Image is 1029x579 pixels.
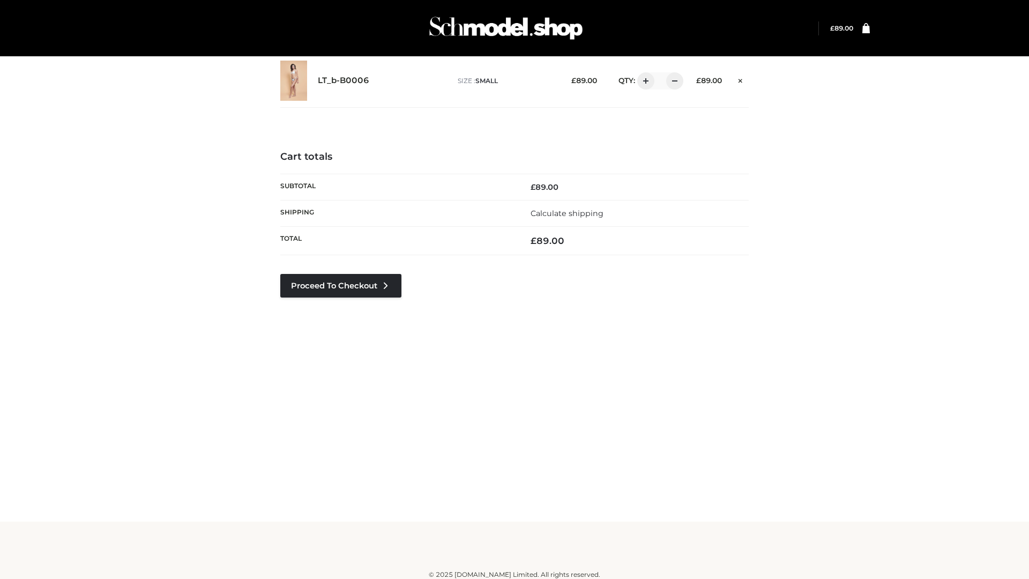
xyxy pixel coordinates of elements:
a: £89.00 [830,24,853,32]
bdi: 89.00 [830,24,853,32]
span: £ [531,235,536,246]
th: Shipping [280,200,514,226]
th: Subtotal [280,174,514,200]
a: LT_b-B0006 [318,76,369,86]
a: Proceed to Checkout [280,274,401,298]
span: SMALL [475,77,498,85]
th: Total [280,227,514,255]
span: £ [571,76,576,85]
bdi: 89.00 [696,76,722,85]
h4: Cart totals [280,151,749,163]
span: £ [830,24,834,32]
bdi: 89.00 [531,182,558,192]
bdi: 89.00 [531,235,564,246]
bdi: 89.00 [571,76,597,85]
a: Calculate shipping [531,209,603,218]
div: QTY: [608,72,680,90]
img: Schmodel Admin 964 [426,7,586,49]
span: £ [531,182,535,192]
p: size : [458,76,555,86]
a: Remove this item [733,72,749,86]
span: £ [696,76,701,85]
